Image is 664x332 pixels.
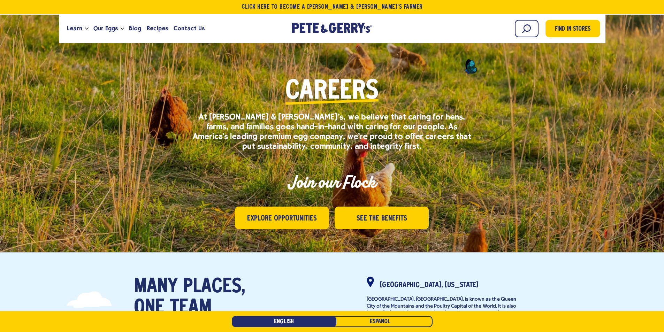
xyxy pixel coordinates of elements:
span: Explore Opportunities [247,213,317,224]
span: See the Benefits [357,213,407,224]
span: Many [134,277,178,298]
a: Our Eggs [91,19,121,38]
button: Open the dropdown menu for Our Eggs [121,28,124,30]
span: Our Eggs [93,24,118,33]
a: Español [328,316,433,327]
span: Contact Us [174,24,205,33]
span: Recipes [147,24,168,33]
a: Recipes [144,19,171,38]
a: English [232,316,336,327]
h2: Join our Flock [192,172,471,193]
span: one [134,298,165,318]
span: Careers [285,79,379,105]
a: Blog [126,19,144,38]
a: See the Benefits [335,207,429,229]
span: Blog [129,24,141,33]
span: team [170,298,212,318]
a: Explore Opportunities [235,207,329,229]
span: Learn [67,24,82,33]
a: Contact Us [171,19,207,38]
strong: [GEOGRAPHIC_DATA], [US_STATE] [380,282,479,288]
a: Find in Stores [545,20,600,37]
span: places, [183,277,245,298]
p: At [PERSON_NAME] & [PERSON_NAME]'s, we believe that caring for hens, farms, and families goes han... [192,112,471,151]
a: Learn [64,19,85,38]
p: [GEOGRAPHIC_DATA], [GEOGRAPHIC_DATA], is known as the Queen City of the Mountains and the Poultry... [367,296,520,323]
span: Find in Stores [555,25,590,34]
input: Search [515,20,539,37]
button: Open the dropdown menu for Learn [85,28,89,30]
